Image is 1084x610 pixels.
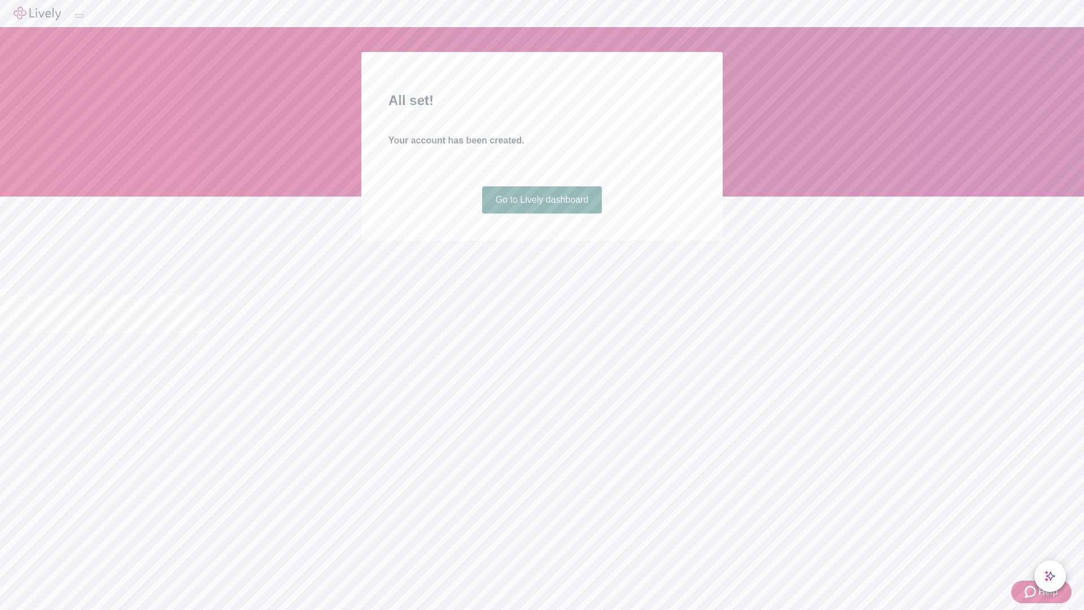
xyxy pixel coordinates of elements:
[388,134,696,147] h4: Your account has been created.
[1025,585,1038,599] svg: Zendesk support icon
[1038,585,1058,599] span: Help
[388,90,696,111] h2: All set!
[1044,570,1056,582] svg: Lively AI Assistant
[1034,560,1066,592] button: chat
[1011,581,1072,603] button: Zendesk support iconHelp
[75,14,84,18] button: Log out
[482,186,602,213] a: Go to Lively dashboard
[14,7,61,20] img: Lively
